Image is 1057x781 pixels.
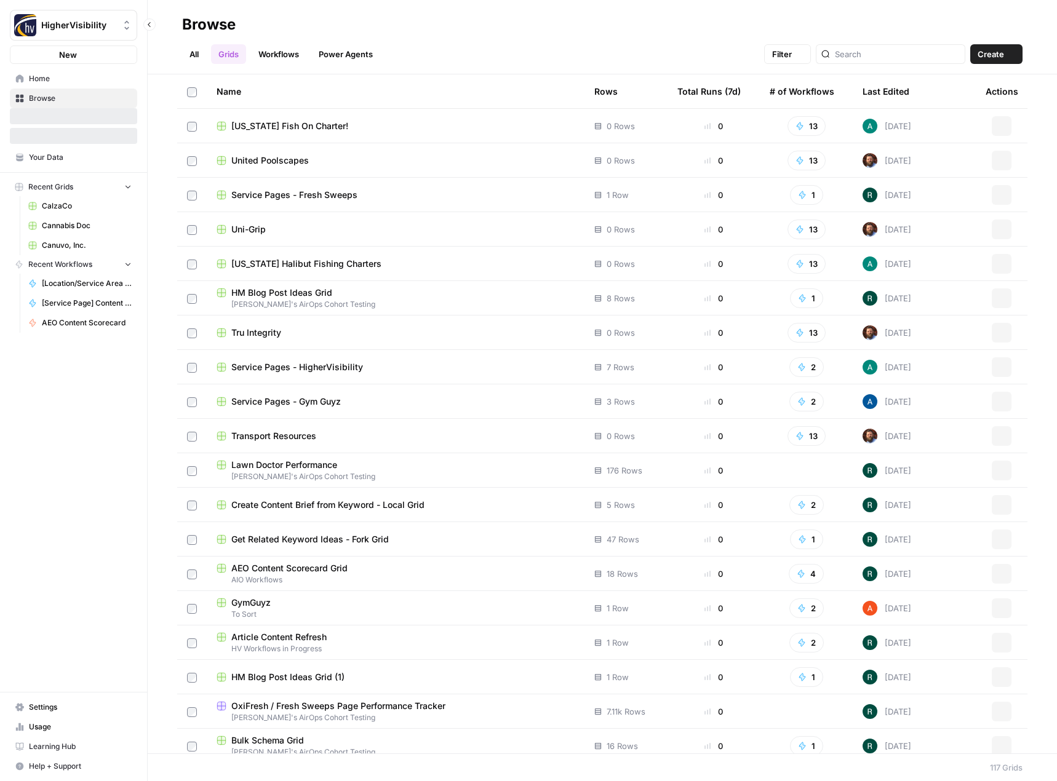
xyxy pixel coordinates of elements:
[607,395,635,408] span: 3 Rows
[10,255,137,274] button: Recent Workflows
[217,562,575,585] a: AEO Content Scorecard GridAIO Workflows
[231,189,357,201] span: Service Pages - Fresh Sweeps
[863,188,877,202] img: wzqv5aa18vwnn3kdzjmhxjainaca
[790,667,823,687] button: 1
[863,360,877,375] img: 62jjqr7awqq1wg0kgnt25cb53p6h
[863,429,911,443] div: [DATE]
[789,495,824,515] button: 2
[863,429,877,443] img: h9dm3wpin47hlkja9an51iucovnc
[788,254,826,274] button: 13
[863,119,877,133] img: 62jjqr7awqq1wg0kgnt25cb53p6h
[607,636,629,649] span: 1 Row
[10,178,137,196] button: Recent Grids
[863,325,911,340] div: [DATE]
[863,670,911,684] div: [DATE]
[863,394,877,409] img: he81ibor8lsei4p3qvg4ugbvimgp
[607,740,638,752] span: 16 Rows
[217,597,575,620] a: GymGuyzTo Sort
[863,532,877,547] img: wzqv5aa18vwnn3kdzjmhxjainaca
[594,74,618,108] div: Rows
[10,756,137,776] button: Help + Support
[790,529,823,549] button: 1
[217,459,575,482] a: Lawn Doctor Performance[PERSON_NAME]'s AirOps Cohort Testing
[789,598,824,618] button: 2
[863,635,877,650] img: wzqv5aa18vwnn3kdzjmhxjainaca
[677,499,750,511] div: 0
[10,46,137,64] button: New
[863,256,877,271] img: 62jjqr7awqq1wg0kgnt25cb53p6h
[10,697,137,717] a: Settings
[231,430,316,442] span: Transport Resources
[677,671,750,683] div: 0
[607,327,635,339] span: 0 Rows
[607,533,639,545] span: 47 Rows
[863,153,911,168] div: [DATE]
[788,116,826,136] button: 13
[677,602,750,614] div: 0
[217,671,575,683] a: HM Blog Post Ideas Grid (1)
[231,287,332,299] span: HM Blog Post Ideas Grid
[29,73,132,84] span: Home
[863,566,877,581] img: wzqv5aa18vwnn3kdzjmhxjainaca
[217,734,575,758] a: Bulk Schema Grid[PERSON_NAME]'s AirOps Cohort Testing
[28,259,92,270] span: Recent Workflows
[863,498,911,512] div: [DATE]
[607,223,635,236] span: 0 Rows
[677,705,750,718] div: 0
[217,430,575,442] a: Transport Resources
[835,48,960,60] input: Search
[231,499,425,511] span: Create Content Brief from Keyword - Local Grid
[217,471,575,482] span: [PERSON_NAME]'s AirOps Cohort Testing
[863,74,909,108] div: Last Edited
[607,120,635,132] span: 0 Rows
[790,736,823,756] button: 1
[182,44,206,64] a: All
[42,317,132,328] span: AEO Content Scorecard
[863,463,911,478] div: [DATE]
[217,287,575,310] a: HM Blog Post Ideas Grid[PERSON_NAME]'s AirOps Cohort Testing
[790,185,823,205] button: 1
[231,597,271,609] span: GymGuyz
[863,739,911,753] div: [DATE]
[863,670,877,684] img: wzqv5aa18vwnn3kdzjmhxjainaca
[677,223,750,236] div: 0
[788,151,826,170] button: 13
[677,636,750,649] div: 0
[10,89,137,108] a: Browse
[863,222,877,237] img: h9dm3wpin47hlkja9an51iucovnc
[607,292,635,304] span: 8 Rows
[863,360,911,375] div: [DATE]
[231,120,348,132] span: [US_STATE] Fish On Charter!
[231,700,445,712] span: OxiFresh / Fresh Sweeps Page Performance Tracker
[677,464,750,477] div: 0
[217,258,575,270] a: [US_STATE] Halibut Fishing Charters
[311,44,380,64] a: Power Agents
[607,154,635,167] span: 0 Rows
[863,601,911,616] div: [DATE]
[863,532,911,547] div: [DATE]
[788,220,826,239] button: 13
[677,292,750,304] div: 0
[677,154,750,167] div: 0
[217,74,575,108] div: Name
[789,633,824,652] button: 2
[677,740,750,752] div: 0
[251,44,306,64] a: Workflows
[42,200,132,212] span: CalzaCo
[863,498,877,512] img: wzqv5aa18vwnn3kdzjmhxjainaca
[789,392,824,411] button: 2
[677,430,750,442] div: 0
[863,256,911,271] div: [DATE]
[59,49,77,61] span: New
[677,361,750,373] div: 0
[217,361,575,373] a: Service Pages - HigherVisibility
[29,93,132,104] span: Browse
[677,120,750,132] div: 0
[677,189,750,201] div: 0
[607,568,638,580] span: 18 Rows
[788,323,826,343] button: 13
[217,609,575,620] span: To Sort
[231,671,345,683] span: HM Blog Post Ideas Grid (1)
[764,44,811,64] button: Filter
[863,601,877,616] img: cje7zb9ux0f2nqyv5qqgv3u0jxek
